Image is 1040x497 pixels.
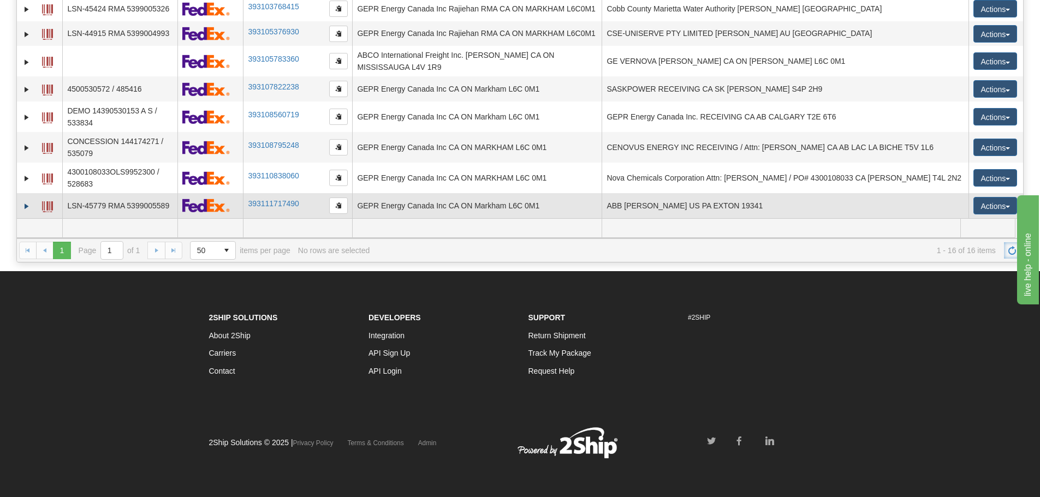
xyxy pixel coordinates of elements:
[329,53,348,69] button: Copy to clipboard
[42,107,53,125] a: Label
[21,173,32,184] a: Expand
[62,101,177,132] td: DEMO 14390530153 A S / 533834
[21,201,32,212] a: Expand
[329,197,348,214] button: Copy to clipboard
[602,193,968,218] td: ABB [PERSON_NAME] US PA EXTON 19341
[602,46,968,76] td: GE VERNOVA [PERSON_NAME] CA ON [PERSON_NAME] L6C 0M1
[688,314,831,321] h6: #2SHIP
[21,142,32,153] a: Expand
[248,199,299,208] a: 393111717490
[369,367,402,375] a: API Login
[329,170,348,186] button: Copy to clipboard
[182,199,230,212] img: 2 - FedEx Express®
[21,57,32,68] a: Expand
[352,46,602,76] td: ABCO International Freight Inc. [PERSON_NAME] CA ON MISSISSAUGA L4V 1R9
[329,81,348,97] button: Copy to clipboard
[21,112,32,123] a: Expand
[348,439,404,447] a: Terms & Conditions
[352,101,602,132] td: GEPR Energy Canada Inc CA ON Markham L6C 0M1
[248,171,299,180] a: 393110838060
[62,21,177,46] td: LSN-44915 RMA 5399004993
[329,139,348,155] button: Copy to clipboard
[602,76,968,101] td: SASKPOWER RECEIVING CA SK [PERSON_NAME] S4P 2H9
[182,110,230,124] img: 2 - FedEx Express®
[248,27,299,36] a: 393105376930
[528,331,586,340] a: Return Shipment
[528,367,575,375] a: Request Help
[21,84,32,95] a: Expand
[53,242,70,259] span: Page 1
[973,25,1017,43] button: Actions
[42,169,53,186] a: Label
[1003,242,1021,259] a: Refresh
[42,196,53,214] a: Label
[369,313,421,322] strong: Developers
[190,241,290,260] span: items per page
[8,7,101,20] div: live help - online
[42,80,53,97] a: Label
[248,55,299,63] a: 393105783360
[62,163,177,193] td: 4300108033OLS9952300 / 528683
[182,2,230,16] img: 2 - FedEx Express®
[248,110,299,119] a: 393108560719
[209,331,251,340] a: About 2Ship
[182,82,230,96] img: 2 - FedEx Express®
[973,139,1017,156] button: Actions
[602,132,968,163] td: CENOVUS ENERGY INC RECEIVING / Attn: [PERSON_NAME] CA AB LAC LA BICHE T5V 1L6
[418,439,437,447] a: Admin
[973,108,1017,125] button: Actions
[352,193,602,218] td: GEPR Energy Canada Inc CA ON Markham L6C 0M1
[329,1,348,17] button: Copy to clipboard
[182,171,230,185] img: 2 - FedEx Express®
[182,55,230,68] img: 2 - FedEx Express®
[209,438,334,447] span: 2Ship Solutions © 2025 |
[62,193,177,218] td: LSN-45779 RMA 5399005589
[190,241,236,260] span: Page sizes drop down
[209,313,278,322] strong: 2Ship Solutions
[248,2,299,11] a: 393103768415
[973,197,1017,214] button: Actions
[62,132,177,163] td: CONCESSION 144174271 / 535079
[293,439,334,447] a: Privacy Policy
[352,132,602,163] td: GEPR Energy Canada Inc CA ON MARKHAM L6C 0M1
[101,242,123,259] input: Page 1
[329,109,348,125] button: Copy to clipboard
[197,245,211,256] span: 50
[973,80,1017,98] button: Actions
[209,367,235,375] a: Contact
[602,163,968,193] td: Nova Chemicals Corporation Attn: [PERSON_NAME] / PO# 4300108033 CA [PERSON_NAME] T4L 2N2
[352,21,602,46] td: GEPR Energy Canada Inc Rajiehan RMA CA ON MARKHAM L6C0M1
[42,24,53,41] a: Label
[182,27,230,40] img: 2 - FedEx Express®
[973,52,1017,70] button: Actions
[602,21,968,46] td: CSE-UNISERVE PTY LIMITED [PERSON_NAME] AU [GEOGRAPHIC_DATA]
[973,169,1017,187] button: Actions
[298,246,370,255] div: No rows are selected
[369,349,410,357] a: API Sign Up
[218,242,235,259] span: select
[182,141,230,154] img: 2 - FedEx Express®
[1015,193,1039,304] iframe: chat widget
[79,241,140,260] span: Page of 1
[248,82,299,91] a: 393107822238
[377,246,996,255] span: 1 - 16 of 16 items
[329,26,348,42] button: Copy to clipboard
[602,101,968,132] td: GEPR Energy Canada Inc. RECEIVING CA AB CALGARY T2E 6T6
[352,163,602,193] td: GEPR Energy Canada Inc CA ON MARKHAM L6C 0M1
[248,141,299,149] a: 393108795248
[21,29,32,40] a: Expand
[42,52,53,69] a: Label
[42,138,53,155] a: Label
[209,349,236,357] a: Carriers
[528,349,591,357] a: Track My Package
[62,76,177,101] td: 4500530572 / 485416
[21,4,32,15] a: Expand
[528,313,566,322] strong: Support
[352,76,602,101] td: GEPR Energy Canada Inc CA ON Markham L6C 0M1
[369,331,405,340] a: Integration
